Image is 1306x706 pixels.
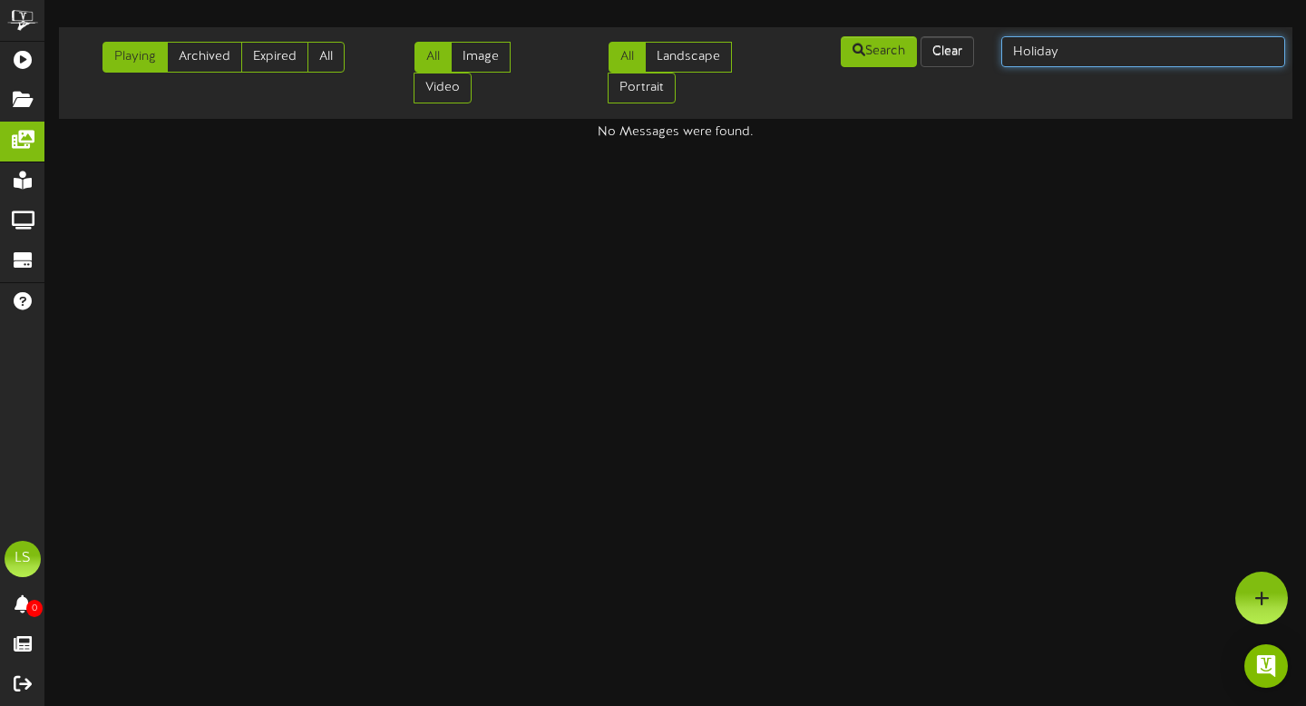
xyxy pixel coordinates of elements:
a: All [414,42,452,73]
a: Image [451,42,511,73]
a: Portrait [608,73,676,103]
a: Archived [167,42,242,73]
a: All [307,42,345,73]
div: LS [5,541,41,577]
span: 0 [26,600,43,617]
a: All [609,42,646,73]
input: -- Search Messages by Name -- [1001,36,1286,67]
div: Open Intercom Messenger [1244,644,1288,688]
a: Expired [241,42,308,73]
div: No Messages were found. [45,123,1306,142]
button: Search [841,36,917,67]
a: Video [414,73,472,103]
a: Landscape [645,42,732,73]
button: Clear [921,36,974,67]
a: Playing [102,42,168,73]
